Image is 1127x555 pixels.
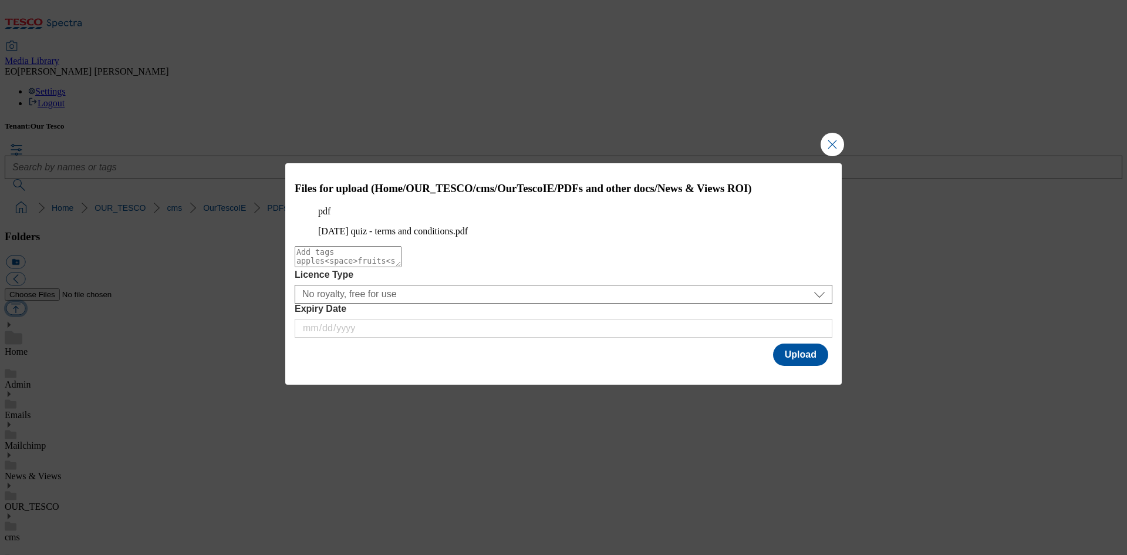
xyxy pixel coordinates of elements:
[295,182,832,195] h3: Files for upload (Home/OUR_TESCO/cms/OurTescoIE/PDFs and other docs/News & Views ROI)
[318,226,809,237] figcaption: [DATE] quiz - terms and conditions.pdf
[295,304,832,314] label: Expiry Date
[295,270,832,280] label: Licence Type
[821,133,844,156] button: Close Modal
[285,163,842,385] div: Modal
[318,206,809,217] p: pdf
[773,344,828,366] button: Upload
